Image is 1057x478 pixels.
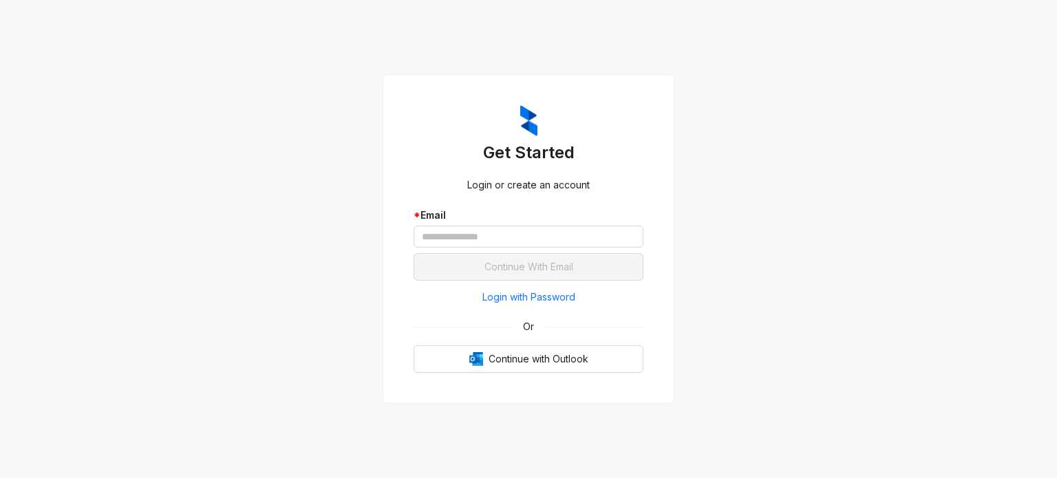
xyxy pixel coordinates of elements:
img: ZumaIcon [520,105,537,137]
button: OutlookContinue with Outlook [414,345,643,373]
span: Login with Password [482,290,575,305]
span: Or [513,319,544,334]
img: Outlook [469,352,483,366]
span: Continue with Outlook [489,351,588,367]
div: Email [414,208,643,223]
div: Login or create an account [414,177,643,193]
h3: Get Started [414,142,643,164]
button: Login with Password [414,286,643,308]
button: Continue With Email [414,253,643,281]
